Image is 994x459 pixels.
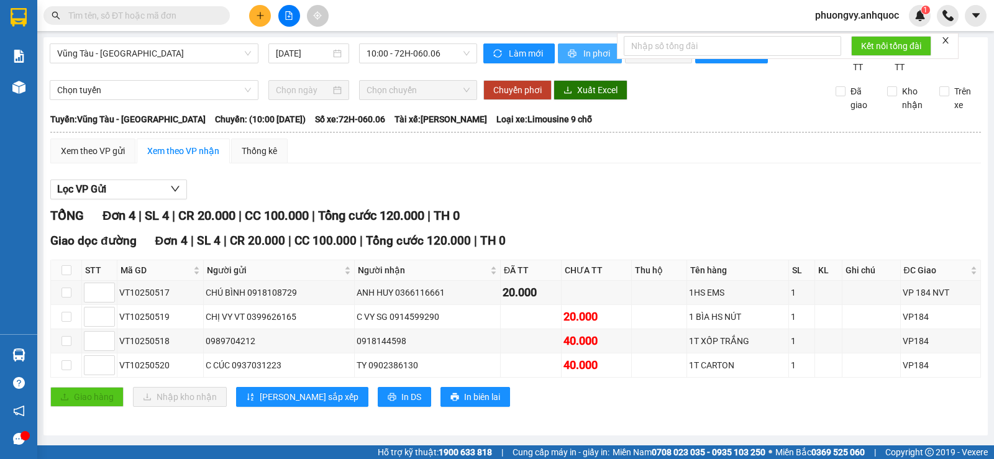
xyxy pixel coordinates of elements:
[82,260,117,281] th: STT
[791,310,813,324] div: 1
[563,357,630,374] div: 40.000
[206,286,352,299] div: CHÚ BÌNH 0918108729
[11,40,110,55] div: C CÚC
[689,358,787,372] div: 1T CARTON
[914,10,926,21] img: icon-new-feature
[367,44,469,63] span: 10:00 - 72H-060.06
[811,447,865,457] strong: 0369 525 060
[483,43,555,63] button: syncLàm mới
[117,305,204,329] td: VT10250519
[197,234,221,248] span: SL 4
[246,393,255,402] span: sort-ascending
[50,208,84,223] span: TỔNG
[119,70,219,88] div: 0902386130
[624,36,841,56] input: Nhập số tổng đài
[941,36,950,45] span: close
[215,112,306,126] span: Chuyến: (10:00 [DATE])
[689,334,787,348] div: 1T XỐP TRẮNG
[117,353,204,378] td: VT10250520
[791,358,813,372] div: 1
[791,334,813,348] div: 1
[13,377,25,389] span: question-circle
[57,181,106,197] span: Lọc VP Gửi
[13,433,25,445] span: message
[117,281,204,305] td: VT10250517
[11,12,30,25] span: Gửi:
[119,286,201,299] div: VT10250517
[357,286,498,299] div: ANH HUY 0366116661
[687,260,789,281] th: Tên hàng
[357,310,498,324] div: C VY SG 0914599290
[50,114,206,124] b: Tuyến: Vũng Tàu - [GEOGRAPHIC_DATA]
[861,39,921,53] span: Kết nối tổng đài
[12,348,25,361] img: warehouse-icon
[119,55,219,70] div: TY
[315,112,385,126] span: Số xe: 72H-060.06
[206,310,352,324] div: CHỊ VY VT 0399626165
[563,308,630,325] div: 20.000
[583,47,612,60] span: In phơi
[11,11,110,40] div: VP 108 [PERSON_NAME]
[903,358,978,372] div: VP184
[789,260,816,281] th: SL
[563,86,572,96] span: download
[172,208,175,223] span: |
[50,234,137,248] span: Giao dọc đường
[117,329,204,353] td: VT10250518
[942,10,954,21] img: phone-icon
[11,8,27,27] img: logo-vxr
[178,208,235,223] span: CR 20.000
[496,112,592,126] span: Loại xe: Limousine 9 chỗ
[378,445,492,459] span: Hỗ trợ kỹ thuật:
[206,334,352,348] div: 0989704212
[558,43,622,63] button: printerIn phơi
[103,208,135,223] span: Đơn 4
[278,5,300,27] button: file-add
[903,286,978,299] div: VP 184 NVT
[155,234,188,248] span: Đơn 4
[775,445,865,459] span: Miền Bắc
[554,80,627,100] button: downloadXuất Excel
[464,390,500,404] span: In biên lai
[256,11,265,20] span: plus
[119,358,201,372] div: VT10250520
[483,80,552,100] button: Chuyển phơi
[388,393,396,402] span: printer
[851,36,931,56] button: Kết nối tổng đài
[501,445,503,459] span: |
[119,11,219,55] div: VP 184 [PERSON_NAME] - HCM
[68,9,215,22] input: Tìm tên, số ĐT hoặc mã đơn
[367,81,469,99] span: Chọn chuyến
[288,234,291,248] span: |
[276,83,331,97] input: Chọn ngày
[434,208,460,223] span: TH 0
[147,144,219,158] div: Xem theo VP nhận
[501,260,562,281] th: ĐÃ TT
[260,390,358,404] span: [PERSON_NAME] sắp xếp
[923,6,928,14] span: 1
[307,5,329,27] button: aim
[13,405,25,417] span: notification
[613,445,765,459] span: Miền Nam
[970,10,982,21] span: caret-down
[57,44,251,63] span: Vũng Tàu - Sân Bay
[480,234,506,248] span: TH 0
[276,47,331,60] input: 15/10/2025
[170,184,180,194] span: down
[224,234,227,248] span: |
[119,334,201,348] div: VT10250518
[842,260,900,281] th: Ghi chú
[357,334,498,348] div: 0918144598
[236,387,368,407] button: sort-ascending[PERSON_NAME] sắp xếp
[294,234,357,248] span: CC 100.000
[874,445,876,459] span: |
[239,208,242,223] span: |
[378,387,431,407] button: printerIn DS
[137,88,192,109] span: VP184
[474,234,477,248] span: |
[925,448,934,457] span: copyright
[394,112,487,126] span: Tài xế: [PERSON_NAME]
[689,286,787,299] div: 1HS EMS
[509,47,545,60] span: Làm mới
[249,5,271,27] button: plus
